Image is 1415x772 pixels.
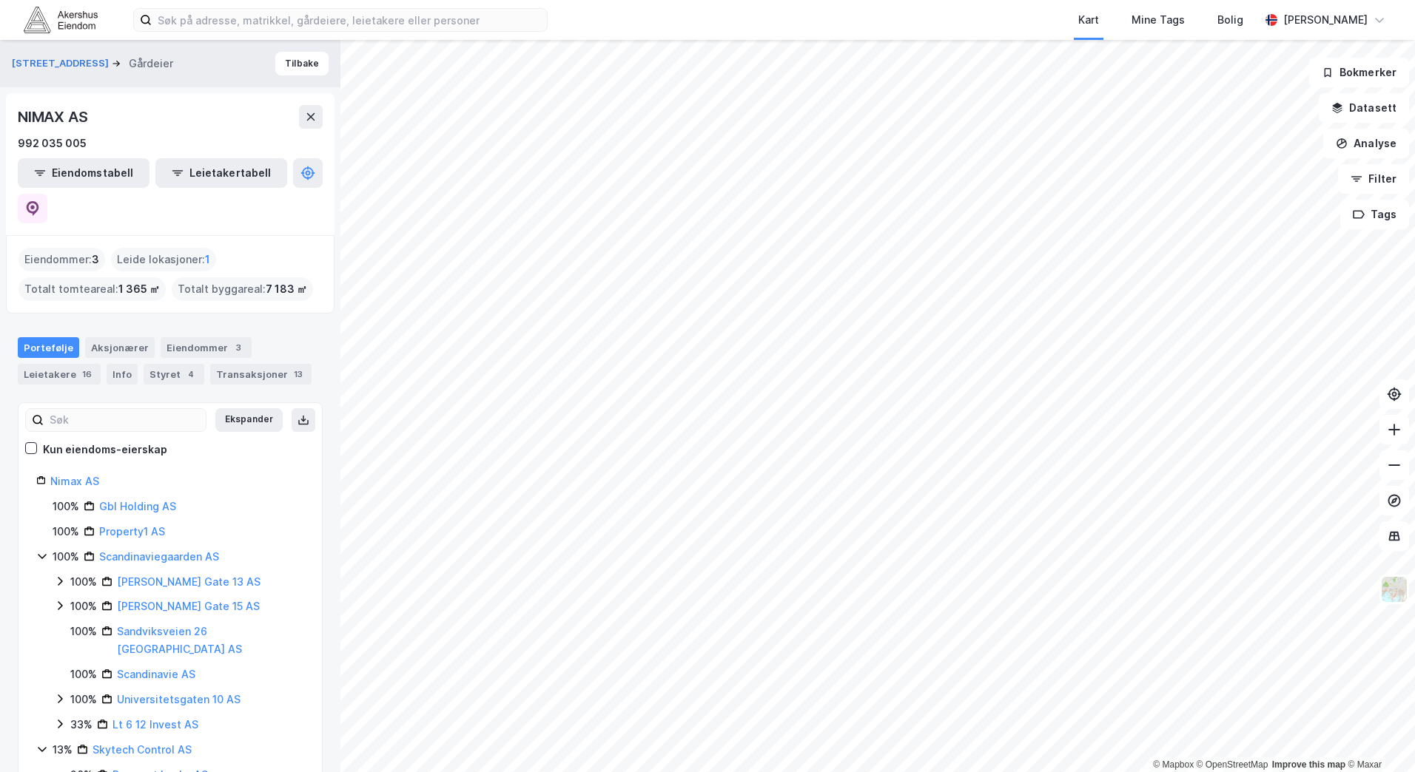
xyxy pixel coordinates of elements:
div: Aksjonærer [85,337,155,358]
img: Z [1380,575,1408,603]
div: 100% [70,691,97,708]
div: Bolig [1217,11,1243,29]
a: Scandinavie AS [117,668,195,680]
button: [STREET_ADDRESS] [12,56,112,71]
div: Kun eiendoms-eierskap [43,441,167,458]
div: Totalt byggareal : [172,277,313,301]
div: Eiendommer : [19,248,105,271]
input: Søk på adresse, matrikkel, gårdeiere, leietakere eller personer [152,9,547,31]
div: Gårdeier [129,55,173,72]
a: Gbl Holding AS [99,500,176,512]
div: Portefølje [18,337,79,358]
div: 100% [70,597,97,615]
div: 100% [70,573,97,591]
span: 1 [205,251,210,268]
div: 100% [53,498,79,515]
button: Tilbake [275,52,329,75]
div: Leide lokasjoner : [111,248,216,271]
a: [PERSON_NAME] Gate 13 AS [117,575,261,588]
a: Sandviksveien 26 [GEOGRAPHIC_DATA] AS [117,625,242,655]
button: Ekspander [215,408,283,432]
a: OpenStreetMap [1197,759,1268,770]
div: Info [107,364,138,385]
button: Tags [1340,200,1409,229]
button: Filter [1338,164,1409,194]
div: Eiendommer [161,337,252,358]
div: Kontrollprogram for chat [1341,701,1415,772]
a: Lt 6 12 Invest AS [112,718,198,731]
a: Universitetsgaten 10 AS [117,693,241,705]
input: Søk [44,409,206,431]
div: Styret [144,364,204,385]
button: Eiendomstabell [18,158,149,188]
div: 13% [53,741,73,759]
a: Property1 AS [99,525,165,538]
div: Totalt tomteareal : [19,277,166,301]
div: 33% [70,716,93,734]
a: Mapbox [1153,759,1194,770]
a: Skytech Control AS [93,743,192,756]
div: Transaksjoner [210,364,312,385]
a: Nimax AS [50,475,99,487]
span: 3 [92,251,99,268]
div: NIMAX AS [18,105,90,129]
div: 4 [184,367,198,382]
div: 992 035 005 [18,135,87,152]
div: 100% [70,666,97,683]
div: Leietakere [18,364,101,385]
a: Scandinaviegaarden AS [99,550,219,563]
button: Bokmerker [1309,58,1409,87]
a: [PERSON_NAME] Gate 15 AS [117,600,260,612]
div: Mine Tags [1132,11,1185,29]
div: 100% [70,623,97,640]
button: Datasett [1319,93,1409,123]
span: 7 183 ㎡ [266,280,307,298]
button: Leietakertabell [155,158,287,188]
div: 16 [79,367,95,382]
div: [PERSON_NAME] [1283,11,1368,29]
button: Analyse [1323,129,1409,158]
div: 100% [53,548,79,566]
img: akershus-eiendom-logo.9091f326c980b4bce74ccdd9f866810c.svg [24,7,98,33]
div: 3 [231,340,246,355]
div: 100% [53,523,79,541]
a: Improve this map [1272,759,1345,770]
div: Kart [1078,11,1099,29]
span: 1 365 ㎡ [118,280,160,298]
div: 13 [291,367,306,382]
iframe: Chat Widget [1341,701,1415,772]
